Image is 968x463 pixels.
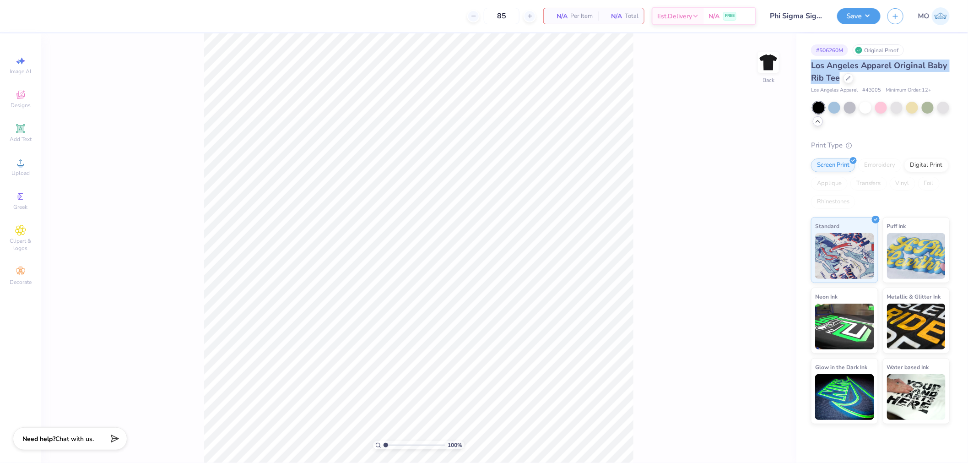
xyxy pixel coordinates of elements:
img: Glow in the Dark Ink [815,374,874,420]
span: Total [625,11,638,21]
span: Chat with us. [55,435,94,443]
span: Upload [11,169,30,177]
span: Standard [815,221,839,231]
a: MO [918,7,950,25]
img: Water based Ink [887,374,946,420]
span: Los Angeles Apparel Original Baby Rib Tee [811,60,947,83]
img: Puff Ink [887,233,946,279]
div: Embroidery [858,158,902,172]
span: Puff Ink [887,221,906,231]
img: Mirabelle Olis [932,7,950,25]
span: 100 % [448,441,462,449]
img: Metallic & Glitter Ink [887,304,946,349]
strong: Need help? [22,435,55,443]
img: Back [759,53,778,71]
div: # 506260M [811,44,848,56]
div: Screen Print [811,158,855,172]
span: Est. Delivery [657,11,692,21]
input: Untitled Design [763,7,830,25]
input: – – [484,8,519,24]
span: Image AI [10,68,32,75]
span: N/A [604,11,622,21]
div: Transfers [850,177,887,191]
span: Minimum Order: 12 + [886,87,932,94]
div: Print Type [811,140,950,151]
span: Greek [14,203,28,211]
span: Clipart & logos [5,237,37,252]
div: Applique [811,177,848,191]
div: Rhinestones [811,195,855,209]
img: Neon Ink [815,304,874,349]
img: Standard [815,233,874,279]
span: MO [918,11,930,22]
span: Glow in the Dark Ink [815,362,867,372]
span: Decorate [10,278,32,286]
span: Designs [11,102,31,109]
span: N/A [708,11,719,21]
span: Water based Ink [887,362,929,372]
div: Original Proof [853,44,904,56]
span: FREE [725,13,735,19]
div: Back [763,76,774,84]
span: Los Angeles Apparel [811,87,858,94]
span: Per Item [570,11,593,21]
div: Foil [918,177,940,191]
span: Add Text [10,136,32,143]
button: Save [837,8,881,24]
span: Neon Ink [815,292,838,301]
div: Digital Print [904,158,949,172]
span: N/A [549,11,568,21]
div: Vinyl [890,177,915,191]
span: Metallic & Glitter Ink [887,292,941,301]
span: # 43005 [862,87,881,94]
